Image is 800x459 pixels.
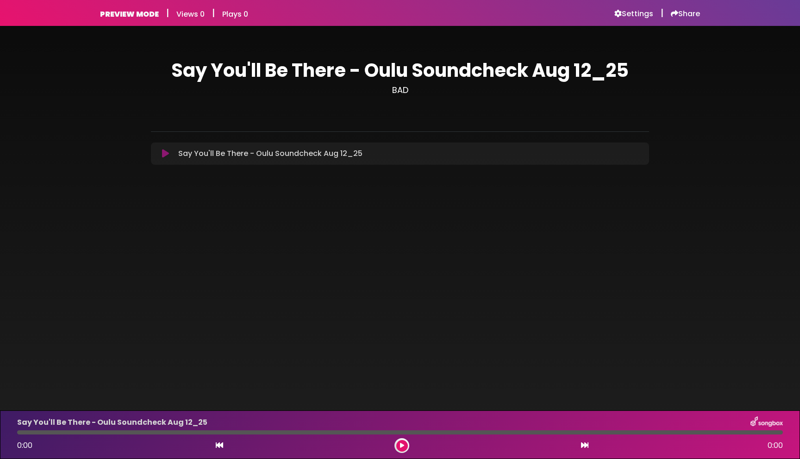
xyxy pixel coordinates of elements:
[100,10,159,19] h6: PREVIEW MODE
[222,10,248,19] h6: Plays 0
[661,7,663,19] h5: |
[151,59,649,81] h1: Say You'll Be There - Oulu Soundcheck Aug 12_25
[176,10,205,19] h6: Views 0
[178,148,362,159] p: Say You'll Be There - Oulu Soundcheck Aug 12_25
[671,9,700,19] a: Share
[166,7,169,19] h5: |
[212,7,215,19] h5: |
[614,9,653,19] a: Settings
[151,85,649,95] h3: BAD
